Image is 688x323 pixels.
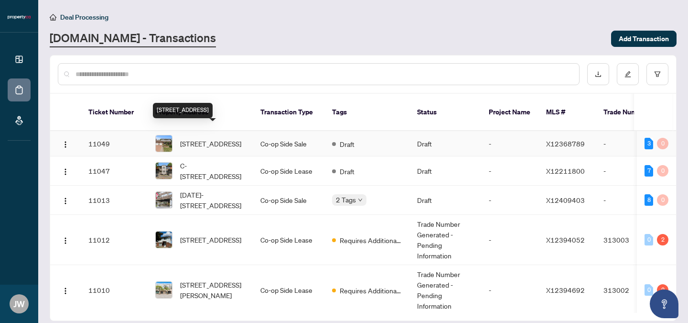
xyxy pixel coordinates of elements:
div: 3 [645,138,653,149]
span: 2 Tags [336,194,356,205]
th: Ticket Number [81,94,148,131]
span: X12409403 [546,196,585,204]
img: Logo [62,141,69,148]
span: X12394692 [546,286,585,294]
span: [DATE]-[STREET_ADDRESS] [180,189,245,211]
a: [DOMAIN_NAME] - Transactions [50,30,216,47]
td: - [596,131,663,156]
span: JW [13,297,25,311]
div: 7 [645,165,653,177]
img: thumbnail-img [156,135,172,152]
button: Logo [58,232,73,247]
td: Draft [409,156,481,186]
span: edit [624,71,631,78]
img: thumbnail-img [156,163,172,179]
td: Trade Number Generated - Pending Information [409,265,481,315]
div: [STREET_ADDRESS] [153,103,213,118]
span: X12394052 [546,235,585,244]
th: Project Name [481,94,538,131]
span: [STREET_ADDRESS] [180,138,241,149]
span: download [595,71,602,78]
th: Trade Number [596,94,663,131]
td: 313003 [596,215,663,265]
td: - [481,156,538,186]
th: MLS # [538,94,596,131]
span: Draft [340,166,355,177]
span: down [358,198,363,202]
td: 11049 [81,131,148,156]
button: filter [646,63,668,85]
td: Draft [409,131,481,156]
button: download [587,63,609,85]
td: 11010 [81,265,148,315]
span: Add Transaction [619,31,669,46]
span: Deal Processing [60,13,108,22]
td: Draft [409,186,481,215]
span: Requires Additional Docs [340,285,402,296]
button: edit [617,63,639,85]
button: Logo [58,192,73,208]
span: filter [654,71,661,78]
th: Tags [324,94,409,131]
button: Logo [58,282,73,298]
span: X12211800 [546,167,585,175]
td: Co-op Side Sale [253,186,324,215]
img: Logo [62,197,69,205]
td: Co-op Side Lease [253,215,324,265]
img: thumbnail-img [156,282,172,298]
td: Co-op Side Lease [253,265,324,315]
span: Draft [340,139,355,149]
div: 2 [657,234,668,245]
span: home [50,14,56,21]
button: Logo [58,136,73,151]
img: thumbnail-img [156,232,172,248]
td: - [596,186,663,215]
div: 0 [657,165,668,177]
td: - [481,215,538,265]
div: 0 [645,284,653,296]
button: Open asap [650,290,678,318]
img: logo [8,14,31,20]
div: 0 [657,194,668,206]
td: - [596,156,663,186]
td: - [481,265,538,315]
td: Co-op Side Lease [253,156,324,186]
td: - [481,131,538,156]
span: X12368789 [546,139,585,148]
td: 313002 [596,265,663,315]
span: [STREET_ADDRESS] [180,234,241,245]
img: thumbnail-img [156,192,172,208]
div: 0 [657,138,668,149]
span: C-[STREET_ADDRESS] [180,160,245,181]
td: 11047 [81,156,148,186]
td: - [481,186,538,215]
td: 11013 [81,186,148,215]
th: Status [409,94,481,131]
img: Logo [62,237,69,245]
td: Trade Number Generated - Pending Information [409,215,481,265]
div: 0 [645,234,653,245]
div: 8 [645,194,653,206]
div: 2 [657,284,668,296]
button: Logo [58,163,73,178]
img: Logo [62,287,69,295]
th: Transaction Type [253,94,324,131]
span: [STREET_ADDRESS][PERSON_NAME] [180,279,245,301]
span: Requires Additional Docs [340,235,402,245]
th: Property Address [148,94,253,131]
td: Co-op Side Sale [253,131,324,156]
button: Add Transaction [611,31,677,47]
img: Logo [62,168,69,176]
td: 11012 [81,215,148,265]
